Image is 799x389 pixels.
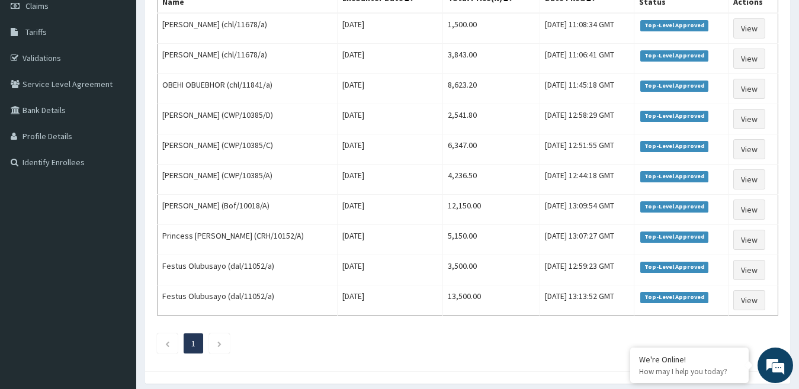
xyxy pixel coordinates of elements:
td: OBEHI OBUEBHOR (chl/11841/a) [158,74,338,104]
td: [PERSON_NAME] (CWP/10385/A) [158,165,338,195]
td: [DATE] [337,44,442,74]
a: View [733,18,765,38]
a: View [733,109,765,129]
td: [DATE] 13:09:54 GMT [540,195,634,225]
td: 3,843.00 [442,44,540,74]
a: View [733,139,765,159]
td: [DATE] 12:44:18 GMT [540,165,634,195]
textarea: Type your message and hit 'Enter' [6,261,226,303]
td: [DATE] 12:58:29 GMT [540,104,634,134]
td: 6,347.00 [442,134,540,165]
a: View [733,49,765,69]
div: We're Online! [639,354,740,365]
td: [DATE] [337,195,442,225]
a: View [733,79,765,99]
td: Princess [PERSON_NAME] (CRH/10152/A) [158,225,338,255]
td: 12,150.00 [442,195,540,225]
td: [DATE] 11:45:18 GMT [540,74,634,104]
span: Tariffs [25,27,47,37]
span: Top-Level Approved [640,20,708,31]
td: [PERSON_NAME] (CWP/10385/C) [158,134,338,165]
td: [DATE] [337,285,442,316]
td: [DATE] [337,165,442,195]
td: [DATE] [337,104,442,134]
p: How may I help you today? [639,367,740,377]
span: Top-Level Approved [640,81,708,91]
td: [DATE] [337,13,442,44]
div: Minimize live chat window [194,6,223,34]
td: Festus Olubusayo (dal/11052/a) [158,255,338,285]
span: Top-Level Approved [640,292,708,303]
td: [DATE] 13:13:52 GMT [540,285,634,316]
span: Top-Level Approved [640,262,708,272]
td: [DATE] [337,225,442,255]
span: Top-Level Approved [640,141,708,152]
span: Top-Level Approved [640,232,708,242]
a: View [733,290,765,310]
span: Top-Level Approved [640,171,708,182]
a: View [733,169,765,189]
div: Chat with us now [62,66,199,82]
td: 8,623.20 [442,74,540,104]
td: 5,150.00 [442,225,540,255]
td: [DATE] [337,134,442,165]
span: Top-Level Approved [640,50,708,61]
a: View [733,200,765,220]
td: [DATE] 11:06:41 GMT [540,44,634,74]
td: 4,236.50 [442,165,540,195]
td: [DATE] [337,74,442,104]
a: Next page [217,338,222,349]
td: [PERSON_NAME] (CWP/10385/D) [158,104,338,134]
a: Page 1 is your current page [191,338,195,349]
td: [DATE] [337,255,442,285]
a: Previous page [165,338,170,349]
a: View [733,260,765,280]
td: [DATE] 11:08:34 GMT [540,13,634,44]
span: Claims [25,1,49,11]
a: View [733,230,765,250]
span: Top-Level Approved [640,201,708,212]
td: [DATE] 13:07:27 GMT [540,225,634,255]
td: [DATE] 12:59:23 GMT [540,255,634,285]
td: 1,500.00 [442,13,540,44]
td: Festus Olubusayo (dal/11052/a) [158,285,338,316]
td: [PERSON_NAME] (chl/11678/a) [158,44,338,74]
td: [PERSON_NAME] (Bof/10018/A) [158,195,338,225]
td: 3,500.00 [442,255,540,285]
img: d_794563401_company_1708531726252_794563401 [22,59,48,89]
span: Top-Level Approved [640,111,708,121]
span: We're online! [69,118,163,237]
td: 13,500.00 [442,285,540,316]
td: [DATE] 12:51:55 GMT [540,134,634,165]
td: [PERSON_NAME] (chl/11678/a) [158,13,338,44]
td: 2,541.80 [442,104,540,134]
